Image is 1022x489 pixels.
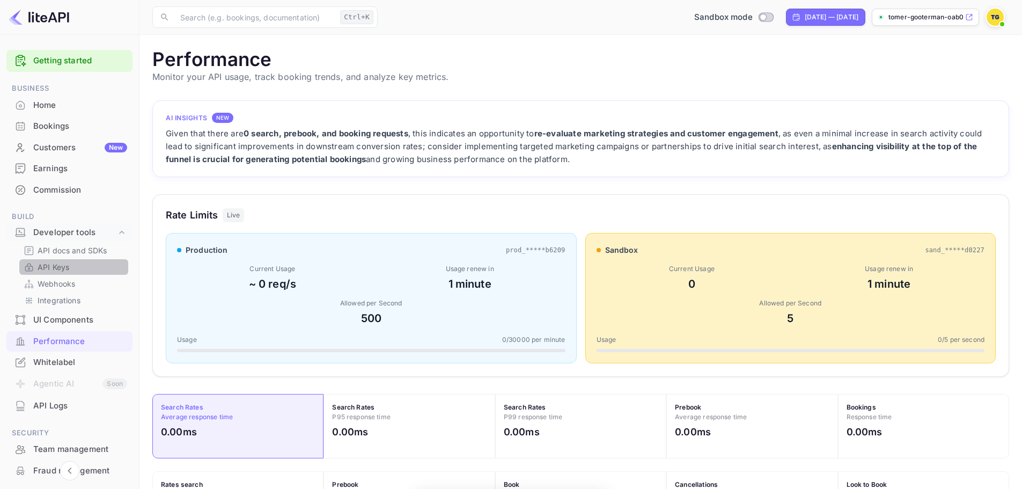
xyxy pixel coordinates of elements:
div: API docs and SDKs [19,243,128,258]
div: API Keys [19,259,128,275]
div: Earnings [6,158,133,179]
button: Collapse navigation [60,461,79,480]
div: Getting started [6,50,133,72]
div: Team management [6,439,133,460]
p: API docs and SDKs [38,245,107,256]
div: Customers [33,142,127,154]
a: CustomersNew [6,137,133,157]
div: UI Components [33,314,127,326]
div: Current Usage [177,264,368,274]
span: Response time [847,413,892,421]
a: Team management [6,439,133,459]
span: Sandbox mode [694,11,753,24]
div: CustomersNew [6,137,133,158]
div: Whitelabel [6,352,133,373]
div: Developer tools [6,223,133,242]
div: Bookings [6,116,133,137]
a: API Logs [6,396,133,415]
div: Team management [33,443,127,456]
a: Getting started [33,55,127,67]
p: API Keys [38,261,69,273]
a: Bookings [6,116,133,136]
span: 0 / 5 per second [938,335,984,345]
strong: Cancellations [675,480,718,488]
div: Whitelabel [33,356,127,369]
div: API Logs [33,400,127,412]
div: [DATE] — [DATE] [805,12,858,22]
a: Commission [6,180,133,200]
strong: Rates search [161,480,203,488]
div: Commission [6,180,133,201]
div: 1 minute [374,276,565,292]
a: Earnings [6,158,133,178]
div: Current Usage [597,264,788,274]
p: tomer-gooterman-oab0e.... [888,12,963,22]
div: NEW [212,113,233,123]
strong: Prebook [675,403,701,411]
input: Search (e.g. bookings, documentation) [174,6,336,28]
a: Webhooks [24,278,124,289]
span: sandbox [605,244,638,256]
div: UI Components [6,310,133,331]
h2: 0.00ms [847,425,883,439]
div: Bookings [33,120,127,133]
strong: Search Rates [332,403,374,411]
p: Integrations [38,295,80,306]
div: 1 minute [793,276,984,292]
h2: 0.00ms [161,425,197,439]
span: Business [6,83,133,94]
strong: Search Rates [504,403,546,411]
a: Performance [6,331,133,351]
div: 0 [597,276,788,292]
h2: 0.00ms [332,425,368,439]
div: Webhooks [19,276,128,291]
div: Fraud management [6,461,133,481]
div: Performance [6,331,133,352]
span: P95 response time [332,413,391,421]
div: Home [33,99,127,112]
div: Allowed per Second [597,298,985,308]
div: Integrations [19,293,128,308]
span: Usage [177,335,197,345]
span: Average response time [675,413,747,421]
a: Home [6,95,133,115]
span: Usage [597,335,616,345]
div: ~ 0 req/s [177,276,368,292]
strong: 0 search, prebook, and booking requests [244,128,408,138]
h4: AI Insights [166,113,208,123]
div: Usage renew in [793,264,984,274]
div: Fraud management [33,465,127,477]
div: Home [6,95,133,116]
div: Performance [33,335,127,348]
h3: Rate Limits [166,208,218,222]
a: Integrations [24,295,124,306]
strong: Prebook [332,480,358,488]
div: Allowed per Second [177,298,565,308]
span: Security [6,427,133,439]
strong: Bookings [847,403,876,411]
strong: Look to Book [847,480,887,488]
h1: Performance [152,48,1009,70]
div: Switch to Production mode [690,11,777,24]
div: Given that there are , this indicates an opportunity to , as even a minimal increase in search ac... [166,127,996,166]
div: Ctrl+K [340,10,373,24]
a: API Keys [24,261,124,273]
p: Monitor your API usage, track booking trends, and analyze key metrics. [152,70,1009,83]
div: Usage renew in [374,264,565,274]
div: Earnings [33,163,127,175]
a: Whitelabel [6,352,133,372]
span: Build [6,211,133,223]
h2: 0.00ms [504,425,540,439]
span: P99 response time [504,413,563,421]
div: Live [223,208,245,222]
strong: Book [504,480,520,488]
div: New [105,143,127,152]
strong: Search Rates [161,403,203,411]
span: 0 / 30000 per minute [502,335,565,345]
h2: 0.00ms [675,425,711,439]
a: UI Components [6,310,133,330]
span: production [186,244,228,256]
a: API docs and SDKs [24,245,124,256]
span: Average response time [161,413,233,421]
img: LiteAPI logo [9,9,69,26]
